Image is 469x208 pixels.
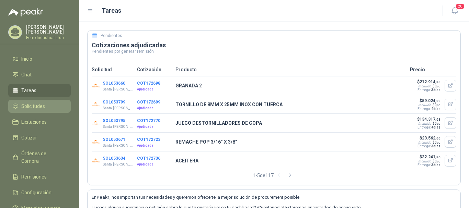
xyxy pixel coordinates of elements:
[21,118,47,126] span: Licitaciones
[21,71,32,78] span: Chat
[92,100,100,109] img: Company Logo
[417,79,441,84] p: $
[103,137,125,142] button: SOL053671
[455,3,465,10] span: 20
[92,49,456,53] p: Pendientes por generar remisión
[103,81,125,86] button: SOL053660
[21,134,37,142] span: Cotizar
[437,104,441,107] span: ,00
[417,125,441,129] p: Entrega:
[92,157,100,165] img: Company Logo
[137,66,171,73] p: Cotización
[435,84,441,88] span: 0
[137,81,160,86] button: COT172698
[8,131,71,144] a: Cotizar
[101,33,122,39] h5: Pendientes
[418,84,431,88] div: Incluido
[26,25,71,34] p: [PERSON_NAME] [PERSON_NAME]
[8,170,71,183] a: Remisiones
[433,159,441,163] span: $
[437,122,441,125] span: ,00
[433,140,441,144] span: $
[175,82,406,89] p: GRANADA 2
[410,66,456,73] p: Precio
[448,5,461,17] button: 20
[175,138,406,146] p: REMACHE POP 3/16” X 3/8”
[92,82,100,90] img: Company Logo
[103,87,134,92] p: Santa [PERSON_NAME]
[137,100,160,105] button: COT172699
[103,100,125,105] button: SOL053799
[21,55,32,63] span: Inicio
[417,107,441,111] p: Entrega:
[137,106,171,111] p: Ajudicada
[137,124,171,130] p: Ajudicada
[103,162,134,167] p: Santa [PERSON_NAME]
[8,147,71,168] a: Órdenes de Compra
[435,118,441,121] span: ,68
[417,144,441,148] p: Entrega:
[8,84,71,97] a: Tareas
[435,155,441,159] span: ,86
[435,122,441,125] span: 0
[422,155,441,159] span: 32.241
[92,41,456,49] h3: Cotizaciones adjudicadas
[175,119,406,127] p: JUEGO DESTORNILLADORES DE COPA
[420,79,441,84] span: 212.914
[422,136,441,140] span: 23.562
[96,195,110,200] b: Peakr
[103,124,134,130] p: Santa [PERSON_NAME]
[92,138,100,146] img: Company Logo
[417,88,441,92] p: Entrega:
[8,52,71,65] a: Inicio
[137,162,171,167] p: Ajudicada
[431,125,441,129] span: 4 días
[175,101,406,108] p: TORNILLO DE 8MM X 25MM INOX CON TUERCA
[417,117,441,122] p: $
[8,186,71,199] a: Configuración
[435,80,441,84] span: ,80
[431,88,441,92] span: 3 días
[437,160,441,163] span: ,00
[103,156,125,161] button: SOL053634
[137,118,160,123] button: COT172770
[92,119,100,127] img: Company Logo
[422,98,441,103] span: 59.024
[437,85,441,88] span: ,00
[435,136,441,140] span: ,00
[175,157,406,164] p: ACEITERA
[417,136,441,140] p: $
[21,150,64,165] span: Órdenes de Compra
[8,115,71,129] a: Licitaciones
[435,159,441,163] span: 0
[137,143,171,148] p: Ajudicada
[418,140,431,144] div: Incluido
[21,173,47,181] span: Remisiones
[175,66,406,73] p: Producto
[8,68,71,81] a: Chat
[103,143,134,148] p: Santa [PERSON_NAME]
[92,66,133,73] p: Solicitud
[435,103,441,107] span: 0
[21,87,36,94] span: Tareas
[137,137,160,142] button: COT172723
[137,87,171,92] p: Ajudicada
[433,122,441,125] span: $
[8,100,71,113] a: Solicitudes
[102,6,121,15] h1: Tareas
[8,8,43,16] img: Logo peakr
[417,98,441,103] p: $
[431,144,441,148] span: 3 días
[435,99,441,103] span: ,00
[431,107,441,111] span: 4 días
[417,163,441,167] p: Entrega:
[418,122,431,125] div: Incluido
[418,103,431,107] div: Incluido
[21,102,45,110] span: Solicitudes
[433,103,441,107] span: $
[103,106,134,111] p: Santa [PERSON_NAME]
[418,159,431,163] div: Incluido
[420,117,441,122] span: 134.317
[21,189,52,196] span: Configuración
[435,140,441,144] span: 0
